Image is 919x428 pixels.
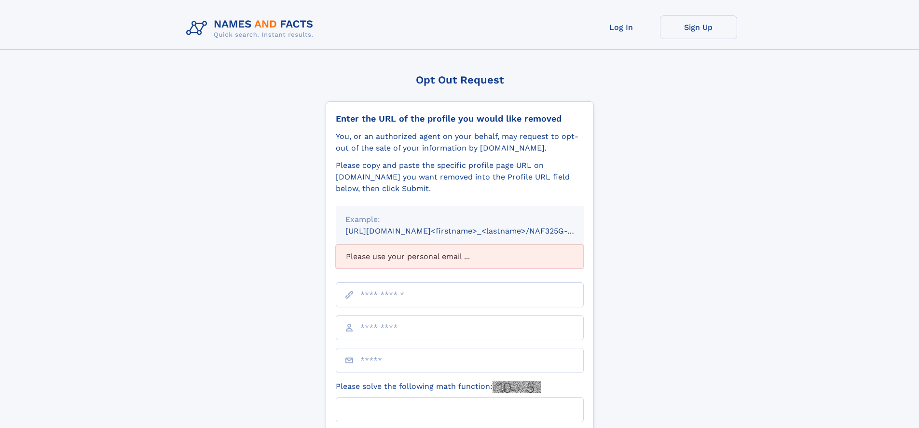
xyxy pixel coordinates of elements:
small: [URL][DOMAIN_NAME]<firstname>_<lastname>/NAF325G-xxxxxxxx [345,226,602,235]
div: Enter the URL of the profile you would like removed [336,113,584,124]
div: You, or an authorized agent on your behalf, may request to opt-out of the sale of your informatio... [336,131,584,154]
div: Example: [345,214,574,225]
a: Sign Up [660,15,737,39]
label: Please solve the following math function: [336,381,541,393]
div: Please copy and paste the specific profile page URL on [DOMAIN_NAME] you want removed into the Pr... [336,160,584,194]
a: Log In [583,15,660,39]
img: Logo Names and Facts [182,15,321,41]
div: Opt Out Request [326,74,594,86]
div: Please use your personal email ... [336,245,584,269]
